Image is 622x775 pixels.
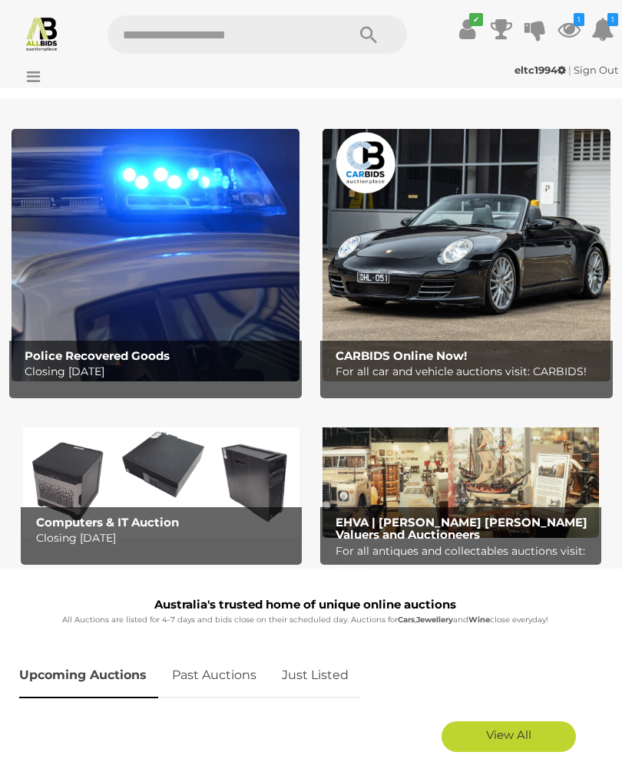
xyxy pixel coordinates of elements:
a: Past Auctions [160,653,268,698]
i: 1 [574,13,584,26]
p: For all antiques and collectables auctions visit: EHVA [336,542,594,580]
strong: Wine [468,615,490,625]
span: View All [486,727,531,742]
img: CARBIDS Online Now! [323,129,610,381]
a: Computers & IT Auction Computers & IT Auction Closing [DATE] [23,412,299,538]
a: ✔ [456,15,479,43]
a: CARBIDS Online Now! CARBIDS Online Now! For all car and vehicle auctions visit: CARBIDS! [323,129,610,381]
b: Computers & IT Auction [36,515,179,529]
strong: eltc1994 [514,64,566,76]
p: All Auctions are listed for 4-7 days and bids close on their scheduled day. Auctions for , and cl... [19,613,591,627]
img: EHVA | Evans Hastings Valuers and Auctioneers [323,412,599,538]
a: View All [442,721,576,752]
img: Police Recovered Goods [12,129,299,381]
b: Police Recovered Goods [25,348,170,363]
a: eltc1994 [514,64,568,76]
p: For all car and vehicle auctions visit: CARBIDS! [336,362,605,381]
a: EHVA | Evans Hastings Valuers and Auctioneers EHVA | [PERSON_NAME] [PERSON_NAME] Valuers and Auct... [323,412,599,538]
b: CARBIDS Online Now! [336,348,467,363]
span: | [568,64,571,76]
img: Computers & IT Auction [23,412,299,538]
b: EHVA | [PERSON_NAME] [PERSON_NAME] Valuers and Auctioneers [336,515,587,542]
a: 1 [591,15,614,43]
p: Closing [DATE] [25,362,294,381]
a: Sign Out [574,64,618,76]
p: Closing [DATE] [36,529,295,548]
i: ✔ [469,13,483,26]
h1: Australia's trusted home of unique online auctions [19,599,591,612]
strong: Cars [398,615,415,625]
img: Allbids.com.au [24,15,60,51]
a: Just Listed [270,653,360,698]
button: Search [330,15,407,54]
a: Upcoming Auctions [19,653,158,698]
a: Police Recovered Goods Police Recovered Goods Closing [DATE] [12,129,299,381]
i: 1 [607,13,618,26]
strong: Jewellery [416,615,453,625]
a: 1 [557,15,581,43]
